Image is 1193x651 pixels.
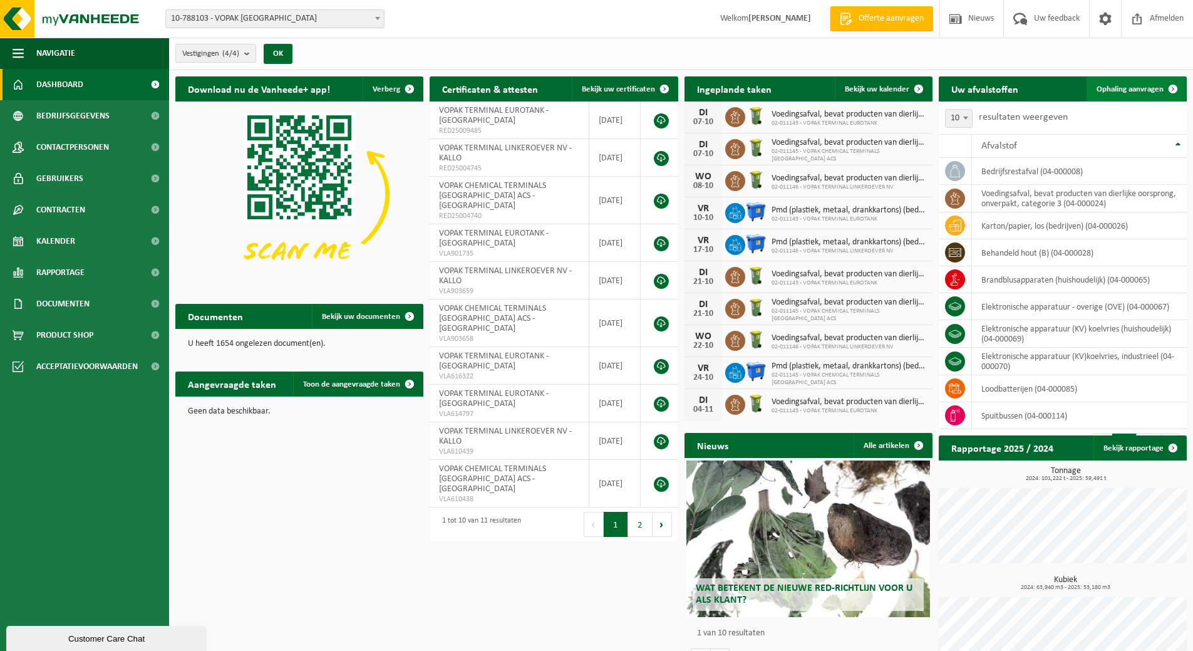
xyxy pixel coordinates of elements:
[188,340,411,348] p: U heeft 1654 ongelezen document(en).
[1097,85,1164,93] span: Ophaling aanvragen
[945,576,1187,591] h3: Kubiek
[772,174,926,184] span: Voedingsafval, bevat producten van dierlijke oorsprong, onverpakt, categorie 3
[691,236,716,246] div: VR
[36,288,90,320] span: Documenten
[691,278,716,286] div: 21-10
[439,494,579,504] span: VLA610438
[165,9,385,28] span: 10-788103 - VOPAK BELGIUM
[972,239,1187,266] td: behandeld hout (B) (04-000028)
[439,372,579,382] span: VLA616322
[772,407,926,415] span: 02-011143 - VOPAK TERMINAL EUROTANK
[439,304,546,333] span: VOPAK CHEMICAL TERMINALS [GEOGRAPHIC_DATA] ACS - [GEOGRAPHIC_DATA]
[175,102,423,288] img: Download de VHEPlus App
[745,393,767,414] img: WB-0140-HPE-GN-50
[439,229,549,248] span: VOPAK TERMINAL EUROTANK - [GEOGRAPHIC_DATA]
[981,141,1017,151] span: Afvalstof
[691,299,716,310] div: DI
[36,100,110,132] span: Bedrijfsgegevens
[589,460,641,508] td: [DATE]
[979,112,1068,122] label: resultaten weergeven
[684,76,784,101] h2: Ingeplande taken
[972,158,1187,185] td: bedrijfsrestafval (04-000008)
[939,76,1031,101] h2: Uw afvalstoffen
[188,407,411,416] p: Geen data beschikbaar.
[36,194,85,226] span: Contracten
[745,137,767,159] img: WB-0140-HPE-GN-50
[691,268,716,278] div: DI
[972,212,1187,239] td: karton/papier, los (bedrijven) (04-000026)
[772,184,926,191] span: 02-011146 - VOPAK TERMINAL LINKEROEVER NV
[772,362,926,372] span: Pmd (plastiek, metaal, drankkartons) (bedrijven)
[222,49,239,58] count: (4/4)
[439,427,572,446] span: VOPAK TERMINAL LINKEROEVER NV - KALLO
[589,177,641,224] td: [DATE]
[745,297,767,318] img: WB-0140-HPE-GN-50
[697,629,926,638] p: 1 van 10 resultaten
[589,139,641,177] td: [DATE]
[439,352,549,371] span: VOPAK TERMINAL EUROTANK - [GEOGRAPHIC_DATA]
[972,185,1187,212] td: voedingsafval, bevat producten van dierlijke oorsprong, onverpakt, categorie 3 (04-000024)
[772,206,926,216] span: Pmd (plastiek, metaal, drankkartons) (bedrijven)
[264,44,292,64] button: OK
[589,102,641,139] td: [DATE]
[36,320,93,351] span: Product Shop
[439,447,579,457] span: VLA610439
[772,279,926,287] span: 02-011143 - VOPAK TERMINAL EUROTANK
[175,304,256,328] h2: Documenten
[363,76,422,102] button: Verberg
[745,105,767,127] img: WB-0140-HPE-GN-50
[439,181,546,211] span: VOPAK CHEMICAL TERMINALS [GEOGRAPHIC_DATA] ACS - [GEOGRAPHIC_DATA]
[439,211,579,221] span: RED25004740
[430,76,550,101] h2: Certificaten & attesten
[696,583,912,605] span: Wat betekent de nieuwe RED-richtlijn voor u als klant?
[972,320,1187,348] td: elektronische apparatuur (KV) koelvries (huishoudelijk) (04-000069)
[772,298,926,308] span: Voedingsafval, bevat producten van dierlijke oorsprong, onverpakt, categorie 3
[439,249,579,259] span: VLA901735
[691,363,716,373] div: VR
[36,163,83,194] span: Gebruikers
[772,333,926,343] span: Voedingsafval, bevat producten van dierlijke oorsprong, onverpakt, categorie 3
[854,433,931,458] a: Alle artikelen
[691,140,716,150] div: DI
[589,385,641,422] td: [DATE]
[945,467,1187,482] h3: Tonnage
[830,6,933,31] a: Offerte aanvragen
[772,148,926,163] span: 02-011145 - VOPAK CHEMICAL TERMINALS [GEOGRAPHIC_DATA] ACS
[745,201,767,222] img: WB-1100-HPE-BE-01
[691,204,716,214] div: VR
[175,372,289,396] h2: Aangevraagde taken
[945,476,1187,482] span: 2024: 101,222 t - 2025: 59,491 t
[691,405,716,414] div: 04-11
[653,512,672,537] button: Next
[439,266,572,286] span: VOPAK TERMINAL LINKEROEVER NV - KALLO
[772,110,926,120] span: Voedingsafval, bevat producten van dierlijke oorsprong, onverpakt, categorie 3
[691,214,716,222] div: 10-10
[439,126,579,136] span: RED25009485
[691,118,716,127] div: 07-10
[36,226,75,257] span: Kalender
[686,461,929,617] a: Wat betekent de nieuwe RED-richtlijn voor u als klant?
[1087,76,1185,102] a: Ophaling aanvragen
[439,286,579,296] span: VLA903659
[691,395,716,405] div: DI
[303,380,400,388] span: Toon de aangevraagde taken
[748,14,811,23] strong: [PERSON_NAME]
[772,397,926,407] span: Voedingsafval, bevat producten van dierlijke oorsprong, onverpakt, categorie 3
[322,313,400,321] span: Bekijk uw documenten
[589,422,641,460] td: [DATE]
[439,334,579,344] span: VLA903658
[745,265,767,286] img: WB-0140-HPE-GN-50
[439,464,546,494] span: VOPAK CHEMICAL TERMINALS [GEOGRAPHIC_DATA] ACS - [GEOGRAPHIC_DATA]
[772,237,926,247] span: Pmd (plastiek, metaal, drankkartons) (bedrijven)
[439,143,572,163] span: VOPAK TERMINAL LINKEROEVER NV - KALLO
[772,216,926,223] span: 02-011143 - VOPAK TERMINAL EUROTANK
[946,110,972,127] span: 10
[691,108,716,118] div: DI
[745,233,767,254] img: WB-1100-HPE-BE-01
[589,299,641,347] td: [DATE]
[972,293,1187,320] td: elektronische apparatuur - overige (OVE) (04-000067)
[572,76,677,102] a: Bekijk uw certificaten
[36,351,138,382] span: Acceptatievoorwaarden
[36,38,75,69] span: Navigatie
